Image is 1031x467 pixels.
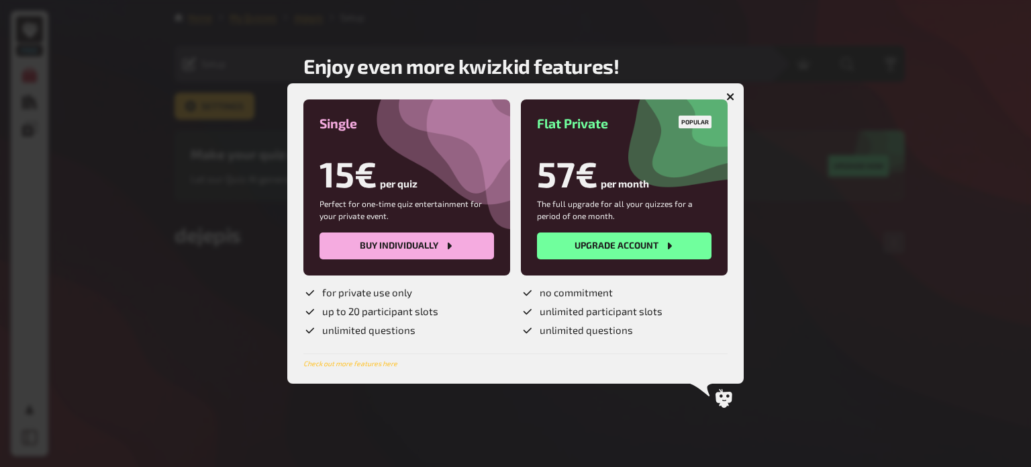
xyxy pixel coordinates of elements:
span: per quiz [380,177,418,195]
div: Popular [679,116,711,128]
span: no commitment [540,286,613,300]
button: Buy individually [320,232,494,259]
h3: Single [320,116,494,131]
a: Check out more features here [303,359,397,368]
span: for private use only [322,286,412,300]
h2: Enjoy even more kwizkid features! [303,54,619,78]
h1: 15€ [320,153,377,195]
h1: 57€ [537,153,598,195]
span: up to 20 participant slots [322,305,438,319]
span: unlimited questions [322,324,415,337]
span: unlimited questions [540,324,633,337]
h3: Flat Private [537,116,711,131]
span: per month [601,177,649,195]
p: Perfect for one-time quiz entertainment for your private event. [320,198,494,222]
span: unlimited participant slots [540,305,662,319]
p: The full upgrade for all your quizzes for a period of one month. [537,198,711,222]
button: Upgrade account [537,232,711,259]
